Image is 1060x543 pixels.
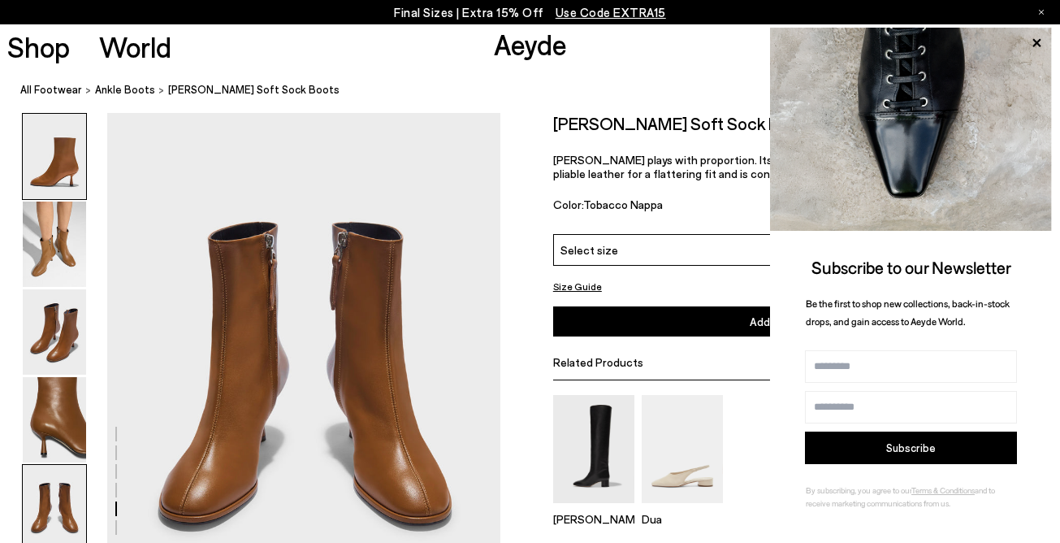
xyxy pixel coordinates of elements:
button: Subscribe [805,432,1017,464]
h2: [PERSON_NAME] Soft Sock Boots [553,113,813,133]
p: Dua [642,512,723,526]
span: Select size [560,241,618,258]
span: Ankle Boots [95,83,155,96]
a: All Footwear [20,81,82,98]
a: World [99,33,171,61]
nav: breadcrumb [20,68,1060,113]
span: Add to Cart [750,315,810,328]
span: Tobacco Nappa [583,198,663,211]
img: Dorothy Soft Sock Boots - Image 2 [23,202,86,287]
img: Dua Slingback Flats [642,395,723,503]
div: Color: [553,198,870,216]
a: Willa Leather Over-Knee Boots [PERSON_NAME] [553,492,634,526]
p: Final Sizes | Extra 15% Off [394,2,666,23]
button: Size Guide [553,276,602,296]
span: Related Products [553,355,643,369]
p: [PERSON_NAME] plays with proportion. Its sock-like shape is crafted from soft yet pliable leather... [553,153,1007,180]
img: Dorothy Soft Sock Boots - Image 1 [23,114,86,199]
a: Dua Slingback Flats Dua [642,492,723,526]
img: Dorothy Soft Sock Boots - Image 3 [23,289,86,375]
a: Shop [7,33,70,61]
span: By subscribing, you agree to our [806,485,911,495]
p: [PERSON_NAME] [553,512,634,526]
a: Aeyde [494,27,567,61]
span: Be the first to shop new collections, back-in-stock drops, and gain access to Aeyde World. [806,298,1010,328]
a: Ankle Boots [95,81,155,98]
a: Terms & Conditions [911,485,975,495]
img: Dorothy Soft Sock Boots - Image 4 [23,377,86,463]
span: Navigate to /collections/ss25-final-sizes [556,5,666,20]
button: Add to Cart [553,306,1007,337]
img: ca3f721fb6ff708a270709c41d776025.jpg [770,28,1052,231]
img: Willa Leather Over-Knee Boots [553,395,634,503]
span: [PERSON_NAME] Soft Sock Boots [168,81,340,98]
span: Subscribe to our Newsletter [811,257,1011,277]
